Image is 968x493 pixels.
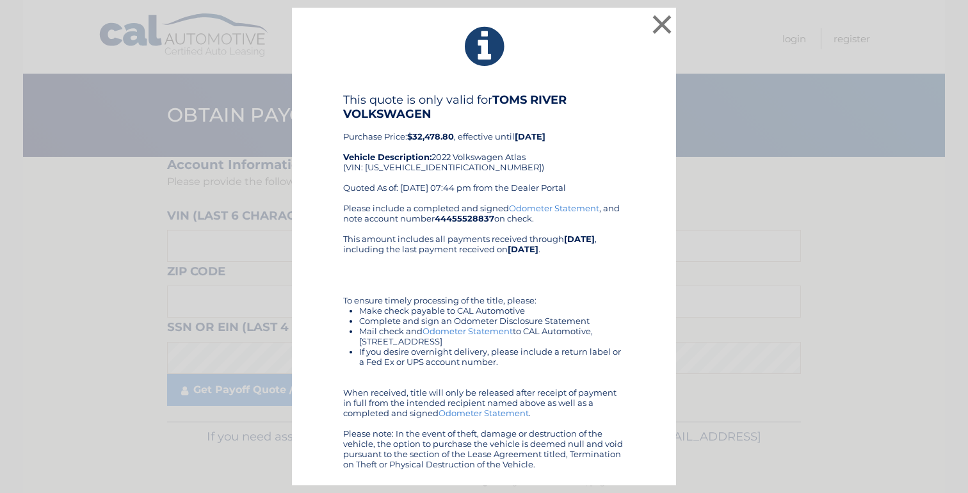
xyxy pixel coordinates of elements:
b: [DATE] [508,244,538,254]
div: Please include a completed and signed , and note account number on check. This amount includes al... [343,203,625,469]
li: Complete and sign an Odometer Disclosure Statement [359,316,625,326]
a: Odometer Statement [439,408,529,418]
strong: Vehicle Description: [343,152,432,162]
b: TOMS RIVER VOLKSWAGEN [343,93,567,121]
a: Odometer Statement [423,326,513,336]
b: [DATE] [564,234,595,244]
button: × [649,12,675,37]
h4: This quote is only valid for [343,93,625,121]
b: [DATE] [515,131,545,141]
div: Purchase Price: , effective until 2022 Volkswagen Atlas (VIN: [US_VEHICLE_IDENTIFICATION_NUMBER])... [343,93,625,203]
b: $32,478.80 [407,131,454,141]
a: Odometer Statement [509,203,599,213]
b: 44455528837 [435,213,494,223]
li: If you desire overnight delivery, please include a return label or a Fed Ex or UPS account number. [359,346,625,367]
li: Make check payable to CAL Automotive [359,305,625,316]
li: Mail check and to CAL Automotive, [STREET_ADDRESS] [359,326,625,346]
